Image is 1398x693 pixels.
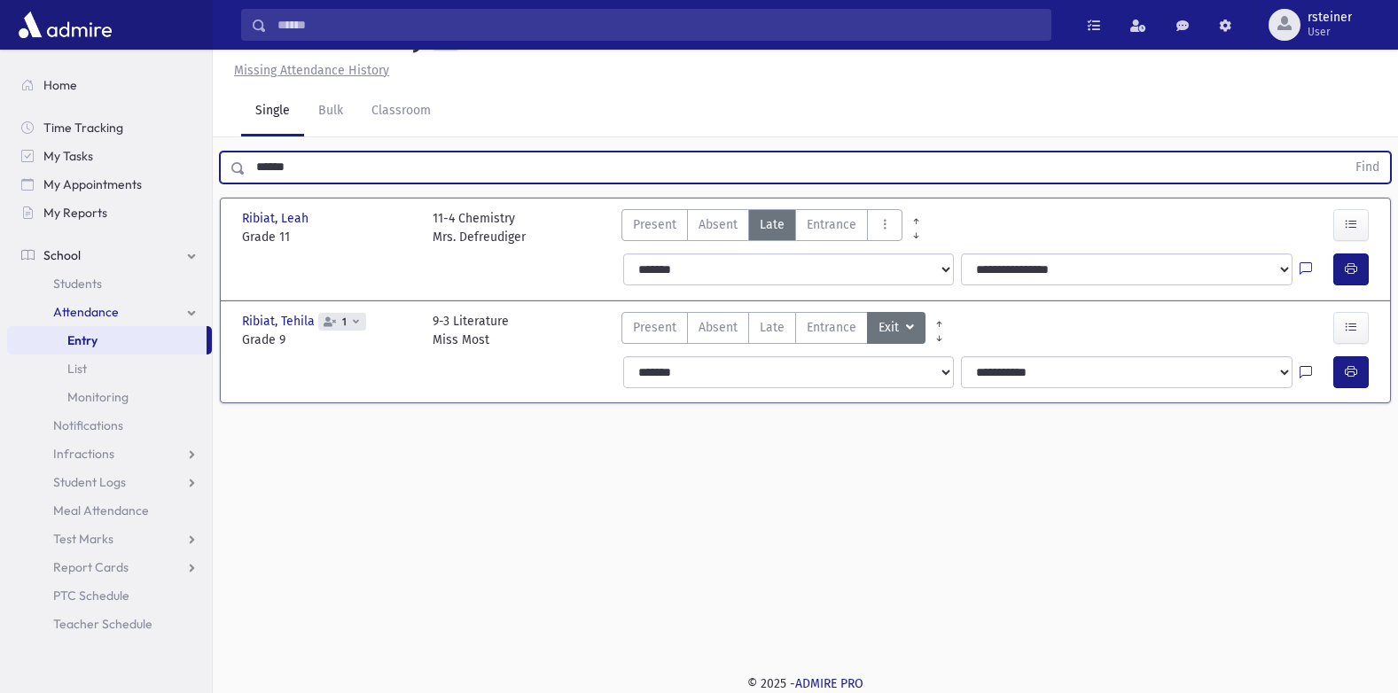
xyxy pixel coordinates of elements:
a: Bulk [304,87,357,136]
span: Home [43,77,77,93]
span: Late [760,318,785,337]
a: Time Tracking [7,113,212,142]
a: Home [7,71,212,99]
span: Present [633,318,676,337]
div: © 2025 - [241,674,1370,693]
input: Search [267,9,1050,41]
a: Notifications [7,411,212,440]
a: Single [241,87,304,136]
span: Infractions [53,446,114,462]
a: Report Cards [7,553,212,581]
span: PTC Schedule [53,588,129,603]
a: My Tasks [7,142,212,170]
span: Teacher Schedule [53,616,152,632]
span: Ribiat, Tehila [242,312,318,331]
div: 9-3 Literature Miss Most [433,312,509,349]
span: Present [633,215,676,234]
span: Exit [879,318,902,338]
a: Test Marks [7,525,212,553]
span: rsteiner [1308,11,1352,25]
button: Find [1345,152,1390,183]
span: Entrance [807,215,856,234]
a: Infractions [7,440,212,468]
a: Student Logs [7,468,212,496]
a: Students [7,269,212,298]
a: PTC Schedule [7,581,212,610]
span: Entry [67,332,98,348]
a: My Appointments [7,170,212,199]
span: Grade 9 [242,331,415,349]
span: Ribiat, Leah [242,209,312,228]
span: Absent [699,215,738,234]
span: Absent [699,318,738,337]
a: List [7,354,212,383]
span: Time Tracking [43,120,123,136]
span: Students [53,276,102,292]
span: Test Marks [53,531,113,547]
a: My Reports [7,199,212,227]
span: My Tasks [43,148,93,164]
span: Student Logs [53,474,126,490]
img: AdmirePro [14,7,116,43]
u: Missing Attendance History [234,63,389,78]
button: Exit [867,312,925,344]
span: Monitoring [67,389,129,405]
span: My Reports [43,205,107,221]
a: Teacher Schedule [7,610,212,638]
a: Meal Attendance [7,496,212,525]
a: Classroom [357,87,445,136]
span: Notifications [53,417,123,433]
span: My Appointments [43,176,142,192]
a: Monitoring [7,383,212,411]
div: AttTypes [621,209,902,246]
span: 1 [339,316,350,328]
span: Attendance [53,304,119,320]
span: Meal Attendance [53,502,149,518]
span: Entrance [807,318,856,337]
span: List [67,361,87,377]
a: Attendance [7,298,212,326]
a: Missing Attendance History [227,63,389,78]
span: Report Cards [53,559,129,575]
span: School [43,247,81,263]
a: Entry [7,326,207,354]
span: User [1308,25,1352,39]
span: Late [760,215,785,234]
div: AttTypes [621,312,925,349]
span: Grade 11 [242,228,415,246]
a: School [7,241,212,269]
div: 11-4 Chemistry Mrs. Defreudiger [433,209,526,246]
